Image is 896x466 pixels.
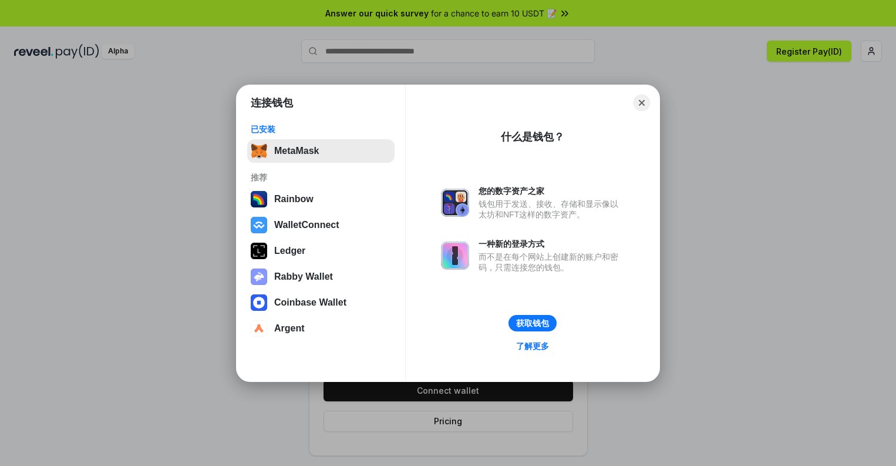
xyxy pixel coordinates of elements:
img: svg+xml,%3Csvg%20xmlns%3D%22http%3A%2F%2Fwww.w3.org%2F2000%2Fsvg%22%20width%3D%2228%22%20height%3... [251,243,267,259]
div: 推荐 [251,172,391,183]
div: 一种新的登录方式 [479,239,624,249]
button: 获取钱包 [508,315,557,331]
img: svg+xml,%3Csvg%20width%3D%2228%22%20height%3D%2228%22%20viewBox%3D%220%200%2028%2028%22%20fill%3D... [251,217,267,233]
div: Ledger [274,246,305,256]
img: svg+xml,%3Csvg%20xmlns%3D%22http%3A%2F%2Fwww.w3.org%2F2000%2Fsvg%22%20fill%3D%22none%22%20viewBox... [441,189,469,217]
div: Argent [274,323,305,334]
button: Rainbow [247,187,395,211]
img: svg+xml,%3Csvg%20xmlns%3D%22http%3A%2F%2Fwww.w3.org%2F2000%2Fsvg%22%20fill%3D%22none%22%20viewBox... [441,242,469,270]
div: Rabby Wallet [274,271,333,282]
button: Argent [247,317,395,340]
div: Coinbase Wallet [274,297,346,308]
div: 已安装 [251,124,391,135]
img: svg+xml,%3Csvg%20xmlns%3D%22http%3A%2F%2Fwww.w3.org%2F2000%2Fsvg%22%20fill%3D%22none%22%20viewBox... [251,269,267,285]
img: svg+xml,%3Csvg%20width%3D%2228%22%20height%3D%2228%22%20viewBox%3D%220%200%2028%2028%22%20fill%3D... [251,294,267,311]
div: MetaMask [274,146,319,156]
div: 钱包用于发送、接收、存储和显示像以太坊和NFT这样的数字资产。 [479,199,624,220]
div: 您的数字资产之家 [479,186,624,196]
button: Coinbase Wallet [247,291,395,314]
button: MetaMask [247,139,395,163]
button: Rabby Wallet [247,265,395,289]
h1: 连接钱包 [251,96,293,110]
div: 而不是在每个网站上创建新的账户和密码，只需连接您的钱包。 [479,252,624,273]
div: 了解更多 [516,341,549,351]
div: Rainbow [274,194,314,204]
div: 获取钱包 [516,318,549,328]
button: Close [634,95,650,111]
div: WalletConnect [274,220,339,230]
button: WalletConnect [247,213,395,237]
a: 了解更多 [509,338,556,354]
div: 什么是钱包？ [501,130,564,144]
img: svg+xml,%3Csvg%20width%3D%22120%22%20height%3D%22120%22%20viewBox%3D%220%200%20120%20120%22%20fil... [251,191,267,207]
img: svg+xml,%3Csvg%20width%3D%2228%22%20height%3D%2228%22%20viewBox%3D%220%200%2028%2028%22%20fill%3D... [251,320,267,337]
button: Ledger [247,239,395,263]
img: svg+xml,%3Csvg%20fill%3D%22none%22%20height%3D%2233%22%20viewBox%3D%220%200%2035%2033%22%20width%... [251,143,267,159]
